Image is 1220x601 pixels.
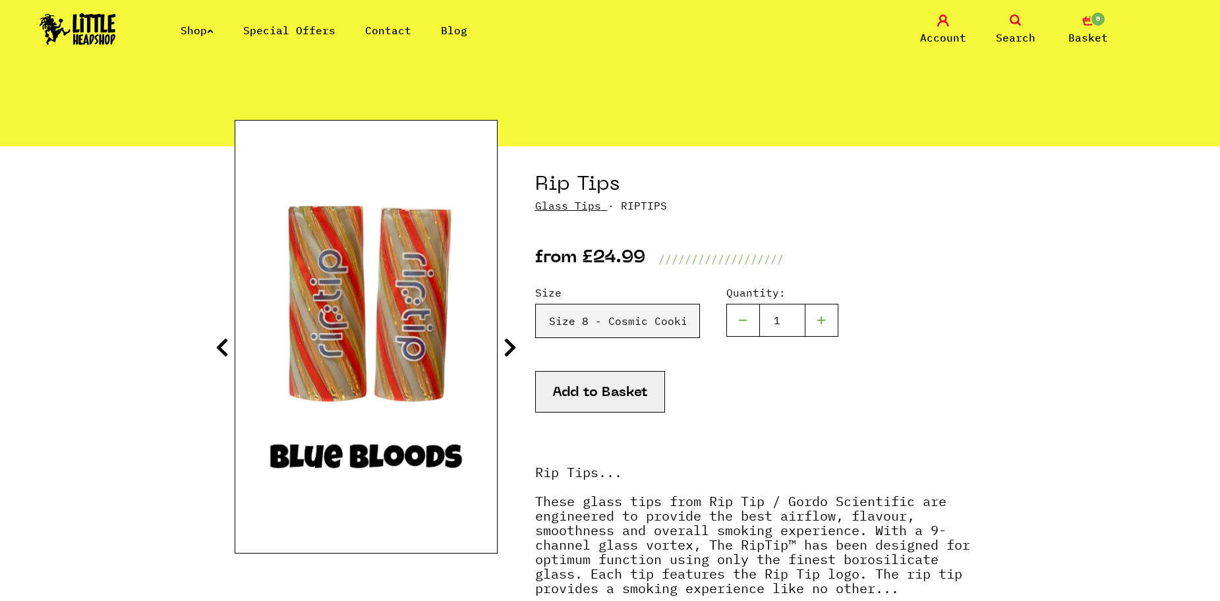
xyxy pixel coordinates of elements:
[235,173,497,500] img: Rip Tips image 9
[535,173,986,198] h1: Rip Tips
[365,24,411,37] a: Contact
[535,371,665,413] button: Add to Basket
[983,14,1049,45] a: Search
[996,30,1035,45] span: Search
[1090,11,1106,27] span: 0
[535,199,601,212] a: Glass Tips
[441,24,467,37] a: Blog
[535,198,986,214] p: · RIPTIPS
[726,285,838,300] label: Quantity:
[235,66,343,81] a: All Products
[40,13,116,45] img: Little Head Shop Logo
[920,30,966,45] span: Account
[243,24,335,37] a: Special Offers
[1068,30,1108,45] span: Basket
[181,24,214,37] a: Shop
[535,285,700,300] label: Size
[1055,14,1121,45] a: 0 Basket
[658,251,784,267] p: ///////////////////
[759,304,805,337] input: 1
[535,251,645,267] p: from £24.99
